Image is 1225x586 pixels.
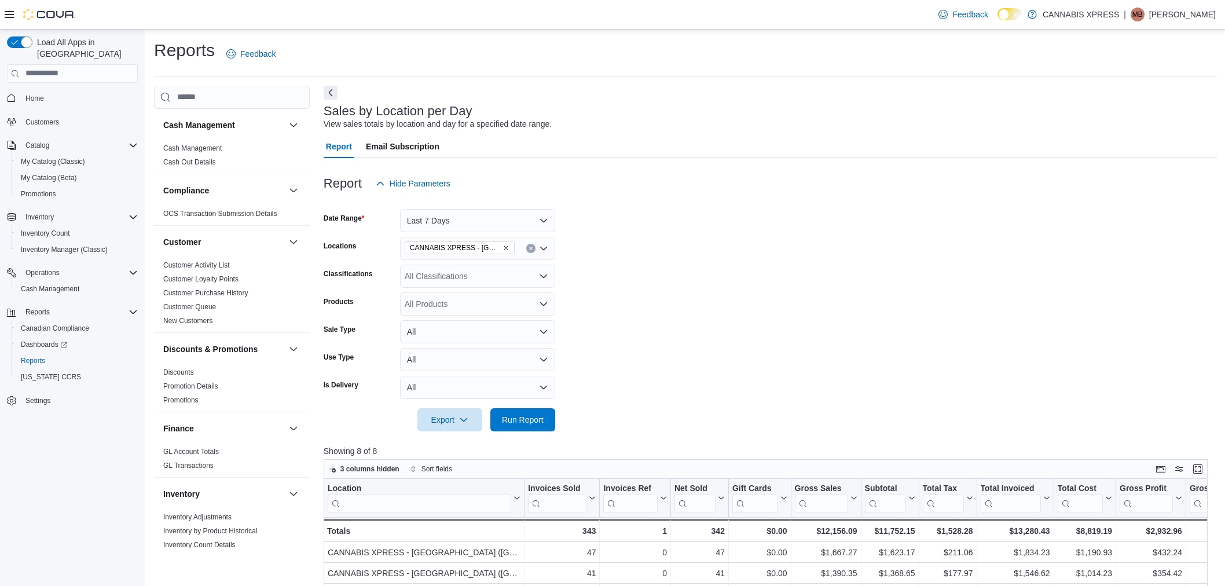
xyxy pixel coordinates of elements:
button: Export [417,408,482,431]
a: Promotion Details [163,382,218,390]
button: Run Report [490,408,555,431]
button: My Catalog (Classic) [12,153,142,170]
h3: Compliance [163,185,209,196]
a: Customer Queue [163,303,216,311]
div: Invoices Sold [528,483,586,512]
button: Inventory [287,487,300,501]
div: $354.42 [1120,566,1182,580]
p: CANNABIS XPRESS [1043,8,1119,21]
a: Feedback [222,42,280,65]
a: Feedback [934,3,992,26]
span: Inventory Adjustments [163,512,232,522]
span: Catalog [21,138,138,152]
a: OCS Transaction Submission Details [163,210,277,218]
span: Run Report [502,414,544,426]
div: Location [328,483,511,512]
span: Inventory [25,213,54,222]
span: Customers [25,118,59,127]
span: Discounts [163,368,194,377]
button: Inventory Count [12,225,142,241]
button: 3 columns hidden [324,462,404,476]
span: Washington CCRS [16,370,138,384]
span: My Catalog (Classic) [16,155,138,169]
button: Location [328,483,520,512]
span: Customer Loyalty Points [163,274,239,284]
span: CANNABIS XPRESS - [GEOGRAPHIC_DATA] ([GEOGRAPHIC_DATA]) [410,242,500,254]
span: Canadian Compliance [21,324,89,333]
div: $1,528.28 [922,524,973,538]
a: Inventory Count [16,226,75,240]
div: $1,667.27 [794,545,857,559]
button: Enter fullscreen [1191,462,1205,476]
div: $13,280.43 [980,524,1050,538]
span: My Catalog (Classic) [21,157,85,166]
h3: Report [324,177,362,191]
span: Dashboards [21,340,67,349]
button: Promotions [12,186,142,202]
span: Reports [21,305,138,319]
button: Remove CANNABIS XPRESS - Ridgetown (Main Street) from selection in this group [503,244,509,251]
span: Feedback [952,9,988,20]
span: Cash Out Details [163,158,216,167]
span: Load All Apps in [GEOGRAPHIC_DATA] [32,36,138,60]
span: Home [21,91,138,105]
div: $1,368.65 [864,566,915,580]
span: Reports [21,356,45,365]
button: Reports [12,353,142,369]
h3: Customer [163,236,201,248]
div: $8,819.19 [1057,524,1112,538]
a: Cash Out Details [163,158,216,166]
button: Invoices Sold [528,483,596,512]
span: My Catalog (Beta) [21,173,77,182]
span: 3 columns hidden [340,464,399,474]
div: $0.00 [732,524,787,538]
div: Customer [154,258,310,332]
p: Showing 8 of 8 [324,445,1217,457]
button: Invoices Ref [603,483,666,512]
a: Cash Management [163,144,222,152]
h3: Finance [163,423,194,434]
span: My Catalog (Beta) [16,171,138,185]
button: Last 7 Days [400,209,555,232]
span: [US_STATE] CCRS [21,372,81,382]
nav: Complex example [7,85,138,439]
div: Invoices Sold [528,483,586,494]
button: Inventory [2,209,142,225]
div: Invoices Ref [603,483,657,494]
span: Cash Management [21,284,79,294]
button: Open list of options [539,244,548,253]
button: Inventory [21,210,58,224]
div: Net Sold [674,483,716,512]
button: Inventory [163,488,284,500]
button: Net Sold [674,483,725,512]
div: 41 [528,566,596,580]
a: Reports [16,354,50,368]
span: Dark Mode [997,20,998,21]
img: Cova [23,9,75,20]
div: Total Tax [922,483,963,494]
span: Settings [25,396,50,405]
div: $1,390.35 [794,566,857,580]
div: 0 [603,566,666,580]
span: MB [1132,8,1143,21]
a: Customer Activity List [163,261,230,269]
div: CANNABIS XPRESS - [GEOGRAPHIC_DATA] ([GEOGRAPHIC_DATA]) [328,566,520,580]
span: Promotion Details [163,382,218,391]
h3: Cash Management [163,119,235,131]
label: Products [324,297,354,306]
div: 41 [674,566,725,580]
div: $1,190.93 [1057,545,1112,559]
button: Cash Management [163,119,284,131]
label: Is Delivery [324,380,358,390]
div: Total Invoiced [980,483,1040,512]
a: Dashboards [16,338,72,351]
div: Subtotal [864,483,905,512]
div: Gross Sales [794,483,848,512]
a: My Catalog (Beta) [16,171,82,185]
button: Cash Management [12,281,142,297]
div: $12,156.09 [794,524,857,538]
h3: Discounts & Promotions [163,343,258,355]
div: Compliance [154,207,310,225]
span: Canadian Compliance [16,321,138,335]
label: Use Type [324,353,354,362]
